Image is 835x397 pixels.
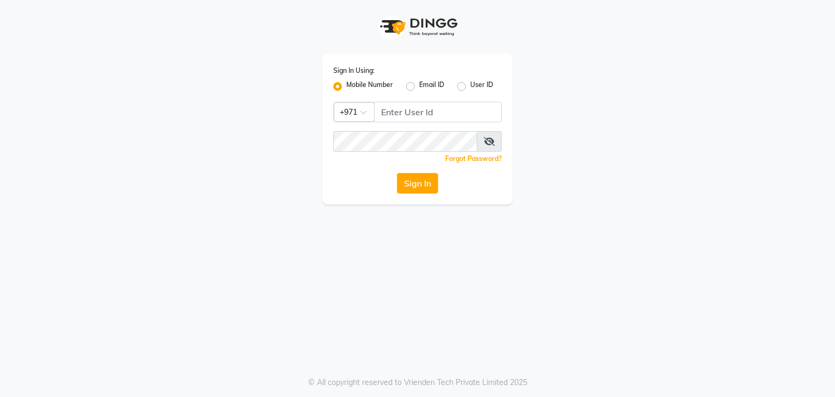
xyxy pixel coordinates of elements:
[346,80,393,93] label: Mobile Number
[419,80,444,93] label: Email ID
[374,11,461,43] img: logo1.svg
[470,80,493,93] label: User ID
[374,102,502,122] input: Username
[333,66,375,76] label: Sign In Using:
[333,131,477,152] input: Username
[445,154,502,163] a: Forgot Password?
[397,173,438,194] button: Sign In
